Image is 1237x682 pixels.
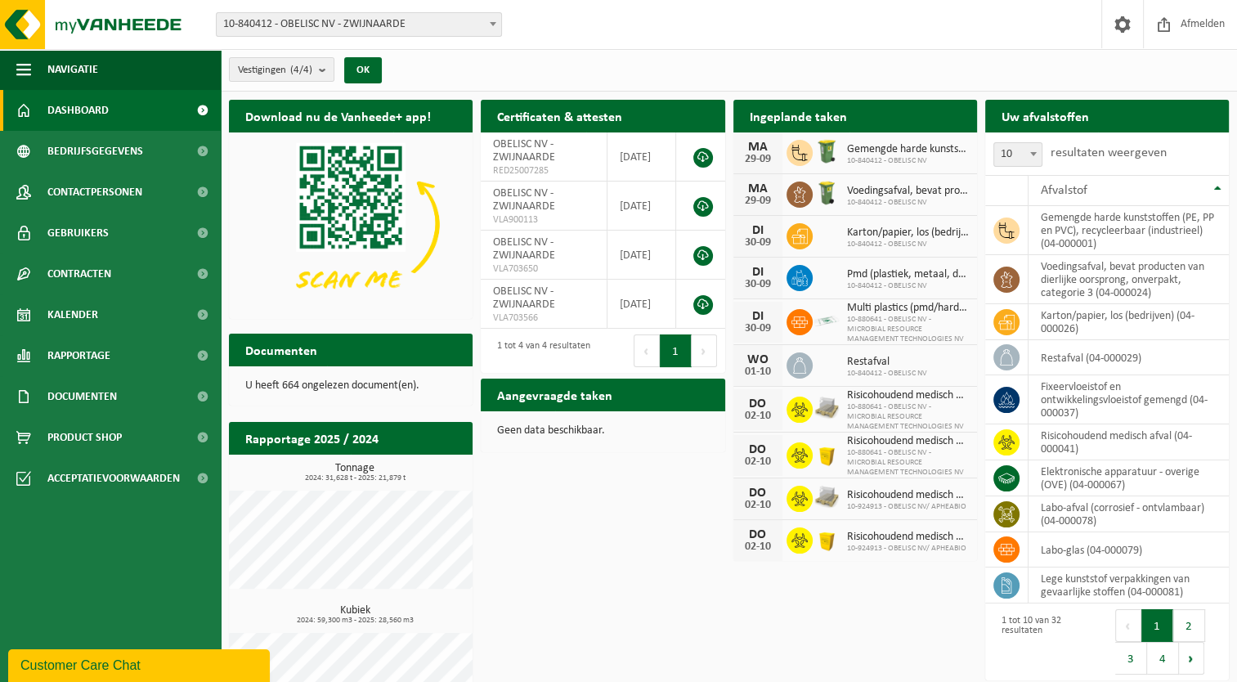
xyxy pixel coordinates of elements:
[1029,532,1229,568] td: labo-glas (04-000079)
[847,198,969,208] span: 10-840412 - OBELISC NV
[47,213,109,254] span: Gebruikers
[847,531,969,544] span: Risicohoudend medisch afval
[229,132,473,316] img: Download de VHEPlus App
[290,65,312,75] count: (4/4)
[493,236,555,262] span: OBELISC NV - ZWIJNAARDE
[238,58,312,83] span: Vestigingen
[692,334,717,367] button: Next
[493,262,594,276] span: VLA703650
[497,425,708,437] p: Geen data beschikbaar.
[607,132,676,182] td: [DATE]
[660,334,692,367] button: 1
[847,143,969,156] span: Gemengde harde kunststoffen (pe, pp en pvc), recycleerbaar (industrieel)
[607,182,676,231] td: [DATE]
[1029,424,1229,460] td: risicohoudend medisch afval (04-000041)
[813,440,840,468] img: LP-SB-00050-HPE-22
[351,454,471,487] a: Bekijk rapportage
[742,456,774,468] div: 02-10
[742,182,774,195] div: MA
[1173,609,1205,642] button: 2
[229,100,447,132] h2: Download nu de Vanheede+ app!
[742,443,774,456] div: DO
[742,237,774,249] div: 30-09
[847,302,969,315] span: Multi plastics (pmd/harde kunststoffen/spanbanden/eps/folie naturel/folie gemeng...
[847,369,927,379] span: 10-840412 - OBELISC NV
[847,227,969,240] span: Karton/papier, los (bedrijven)
[217,13,501,36] span: 10-840412 - OBELISC NV - ZWIJNAARDE
[847,240,969,249] span: 10-840412 - OBELISC NV
[489,333,590,369] div: 1 tot 4 van 4 resultaten
[742,154,774,165] div: 29-09
[847,402,969,432] span: 10-880641 - OBELISC NV - MICROBIAL RESOURCE MANAGEMENT TECHNOLOGIES NV
[493,164,594,177] span: RED25007285
[237,463,473,482] h3: Tonnage
[47,376,117,417] span: Documenten
[1029,375,1229,424] td: fixeervloeistof en ontwikkelingsvloeistof gemengd (04-000037)
[481,379,629,411] h2: Aangevraagde taken
[847,435,969,448] span: Risicohoudend medisch afval
[1179,642,1204,675] button: Next
[493,213,594,227] span: VLA900113
[742,141,774,154] div: MA
[1147,642,1179,675] button: 4
[742,195,774,207] div: 29-09
[1115,642,1147,675] button: 3
[813,179,840,207] img: WB-0140-HPE-GN-50
[847,185,969,198] span: Voedingsafval, bevat producten van dierlijke oorsprong, onverpakt, categorie 3
[847,489,969,502] span: Risicohoudend medisch afval
[742,397,774,411] div: DO
[742,541,774,553] div: 02-10
[47,335,110,376] span: Rapportage
[47,131,143,172] span: Bedrijfsgegevens
[216,12,502,37] span: 10-840412 - OBELISC NV - ZWIJNAARDE
[742,487,774,500] div: DO
[847,281,969,291] span: 10-840412 - OBELISC NV
[1051,146,1167,159] label: resultaten weergeven
[847,502,969,512] span: 10-924913 - OBELISC NV/ APHEABIO
[229,422,395,454] h2: Rapportage 2025 / 2024
[847,448,969,478] span: 10-880641 - OBELISC NV - MICROBIAL RESOURCE MANAGEMENT TECHNOLOGIES NV
[245,380,456,392] p: U heeft 664 ongelezen document(en).
[813,137,840,165] img: WB-0240-HPE-GN-50
[47,254,111,294] span: Contracten
[493,138,555,164] span: OBELISC NV - ZWIJNAARDE
[607,280,676,329] td: [DATE]
[1029,340,1229,375] td: restafval (04-000029)
[493,312,594,325] span: VLA703566
[8,646,273,682] iframe: chat widget
[607,231,676,280] td: [DATE]
[742,279,774,290] div: 30-09
[742,411,774,422] div: 02-10
[813,483,840,511] img: LP-PA-00000-WDN-11
[994,143,1042,166] span: 10
[847,268,969,281] span: Pmd (plastiek, metaal, drankkartons) (bedrijven)
[742,366,774,378] div: 01-10
[237,605,473,625] h3: Kubiek
[985,100,1105,132] h2: Uw afvalstoffen
[1029,304,1229,340] td: karton/papier, los (bedrijven) (04-000026)
[742,323,774,334] div: 30-09
[634,334,660,367] button: Previous
[229,334,334,366] h2: Documenten
[237,617,473,625] span: 2024: 59,300 m3 - 2025: 28,560 m3
[47,49,98,90] span: Navigatie
[237,474,473,482] span: 2024: 31,628 t - 2025: 21,879 t
[1029,568,1229,603] td: lege kunststof verpakkingen van gevaarlijke stoffen (04-000081)
[493,187,555,213] span: OBELISC NV - ZWIJNAARDE
[813,525,840,553] img: LP-SB-00050-HPE-22
[993,142,1042,167] span: 10
[1029,255,1229,304] td: voedingsafval, bevat producten van dierlijke oorsprong, onverpakt, categorie 3 (04-000024)
[742,528,774,541] div: DO
[847,356,927,369] span: Restafval
[47,458,180,499] span: Acceptatievoorwaarden
[742,266,774,279] div: DI
[813,394,840,422] img: LP-PA-00000-WDN-11
[993,608,1099,676] div: 1 tot 10 van 32 resultaten
[1029,496,1229,532] td: labo-afval (corrosief - ontvlambaar) (04-000078)
[1029,206,1229,255] td: gemengde harde kunststoffen (PE, PP en PVC), recycleerbaar (industrieel) (04-000001)
[742,353,774,366] div: WO
[344,57,382,83] button: OK
[47,172,142,213] span: Contactpersonen
[733,100,863,132] h2: Ingeplande taken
